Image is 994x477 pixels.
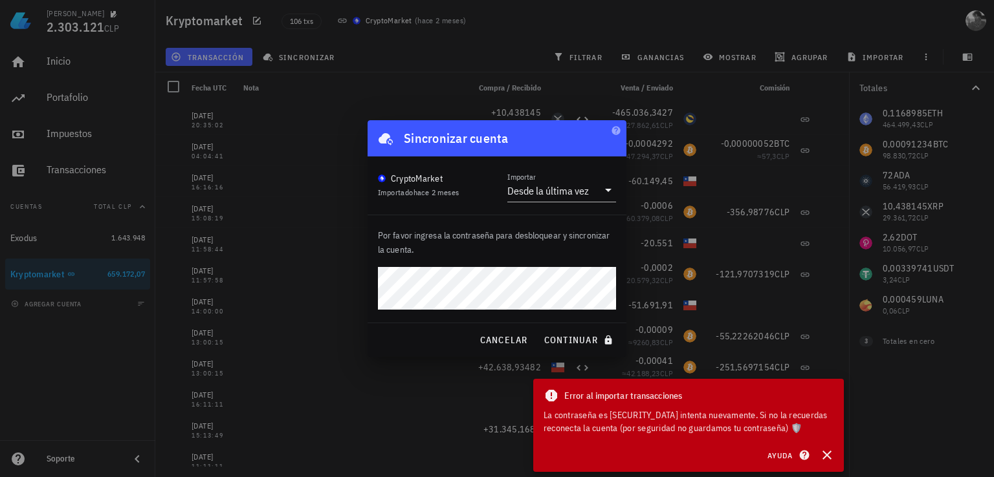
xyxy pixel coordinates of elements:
[414,187,459,197] span: hace 2 meses
[378,175,386,182] img: CryptoMKT
[479,334,527,346] span: cancelar
[391,172,443,185] div: CryptoMarket
[507,180,616,202] div: ImportarDesde la última vez
[404,128,509,149] div: Sincronizar cuenta
[507,184,589,197] div: Desde la última vez
[378,187,459,197] span: Importado
[378,228,616,257] p: Por favor ingresa la contraseña para desbloquear y sincronizar la cuenta.
[767,449,807,461] span: Ayuda
[507,172,536,182] label: Importar
[759,446,815,464] button: Ayuda
[544,334,616,346] span: continuar
[544,408,834,434] div: La contraseña es [SECURITY_DATA] intenta nuevamente. Si no la recuerdas reconecta la cuenta (por ...
[474,328,533,352] button: cancelar
[538,328,621,352] button: continuar
[564,388,682,403] span: Error al importar transacciones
